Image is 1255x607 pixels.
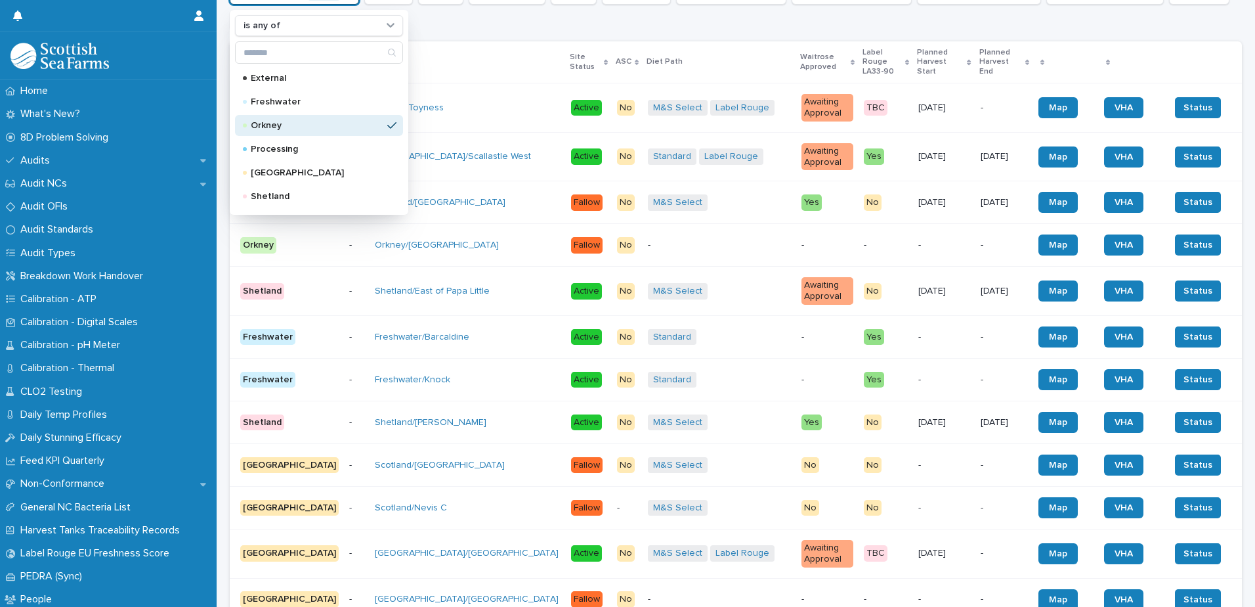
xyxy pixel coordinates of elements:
p: [DATE] [918,286,970,297]
div: No [617,329,635,346]
div: Orkney [240,237,276,254]
p: Processing [251,145,382,154]
div: No [864,194,882,211]
a: Scotland/[GEOGRAPHIC_DATA] [375,460,505,471]
button: Status [1175,146,1221,168]
a: Orkney/[GEOGRAPHIC_DATA] [375,240,499,251]
p: - [349,417,364,428]
button: Status [1175,97,1221,118]
span: VHA [1115,595,1133,604]
p: - [918,503,970,514]
p: - [349,374,364,386]
tr: Orkney-Orkney/[GEOGRAPHIC_DATA] FallowNo-----MapVHAStatus [230,224,1242,267]
a: VHA [1104,455,1143,476]
div: Active [571,100,602,116]
span: Status [1183,330,1212,344]
span: Map [1049,286,1067,296]
div: No [617,415,635,431]
div: TBC [864,545,887,562]
span: VHA [1115,152,1133,162]
button: Status [1175,235,1221,256]
p: - [349,548,364,559]
span: Status [1183,101,1212,114]
a: Map [1038,412,1078,433]
p: - [349,460,364,471]
div: TBC [864,100,887,116]
tr: [GEOGRAPHIC_DATA]-[GEOGRAPHIC_DATA]/Scallastle West ActiveNoStandard Label Rouge Awaiting Approva... [230,132,1242,181]
a: M&S Select [653,417,702,428]
p: - [349,594,364,605]
div: No [801,457,819,474]
span: Map [1049,198,1067,207]
div: Fallow [571,237,603,254]
span: VHA [1115,375,1133,384]
span: VHA [1115,240,1133,250]
a: Map [1038,192,1078,213]
div: Search [235,41,403,64]
div: No [801,500,819,516]
button: Status [1175,281,1221,302]
p: - [864,240,908,251]
p: External [251,74,382,83]
p: - [981,460,1028,471]
button: Status [1175,497,1221,518]
p: - [981,102,1028,114]
span: Status [1183,238,1212,252]
tr: Freshwater-Freshwater/Knock ActiveNoStandard -Yes--MapVHAStatus [230,358,1242,401]
div: No [617,545,635,562]
div: Fallow [571,457,603,474]
div: No [617,148,635,165]
tr: Orkney-Orkney/Toyness ActiveNoM&S Select Label Rouge Awaiting ApprovalTBC[DATE]-MapVHAStatus [230,83,1242,133]
div: Active [571,415,602,431]
p: Audits [15,154,60,167]
img: mMrefqRFQpe26GRNOUkG [11,43,109,69]
div: Yes [801,415,822,431]
a: Label Rouge [704,151,758,162]
div: No [617,283,635,300]
a: M&S Select [653,460,702,471]
a: VHA [1104,369,1143,390]
p: - [801,240,853,251]
a: Standard [653,374,691,386]
div: No [864,457,882,474]
a: Map [1038,543,1078,564]
a: VHA [1104,146,1143,168]
tr: Shetland-Shetland/East of Papa Little ActiveNoM&S Select Awaiting ApprovalNo[DATE][DATE]MapVHAStatus [230,267,1242,316]
a: Shetland/[GEOGRAPHIC_DATA] [375,197,505,208]
span: VHA [1115,549,1133,558]
p: 8D Problem Solving [15,131,119,144]
div: Active [571,329,602,346]
div: Active [571,372,602,388]
p: Daily Temp Profiles [15,409,117,421]
p: Home [15,85,58,97]
a: Map [1038,369,1078,390]
div: Awaiting Approval [801,143,853,171]
a: Freshwater/Knock [375,374,450,386]
a: VHA [1104,235,1143,256]
div: [GEOGRAPHIC_DATA] [240,545,339,562]
span: Map [1049,503,1067,512]
p: Shetland [251,192,382,201]
span: Map [1049,418,1067,427]
p: What's New? [15,108,91,120]
span: VHA [1115,503,1133,512]
a: Map [1038,97,1078,118]
span: Status [1183,459,1212,472]
div: Awaiting Approval [801,540,853,568]
p: - [801,594,853,605]
span: Map [1049,103,1067,112]
tr: [GEOGRAPHIC_DATA]-Scotland/Nevis C Fallow-M&S Select NoNo--MapVHAStatus [230,486,1242,529]
a: VHA [1104,412,1143,433]
a: M&S Select [653,286,702,297]
a: M&S Select [653,548,702,559]
button: Status [1175,192,1221,213]
a: VHA [1104,326,1143,348]
p: - [349,286,364,297]
a: Label Rouge [715,102,769,114]
p: - [981,374,1028,386]
div: No [617,194,635,211]
p: Audit NCs [15,177,77,190]
p: - [801,374,853,386]
p: Harvest Tanks Traceability Records [15,524,190,537]
span: Map [1049,549,1067,558]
